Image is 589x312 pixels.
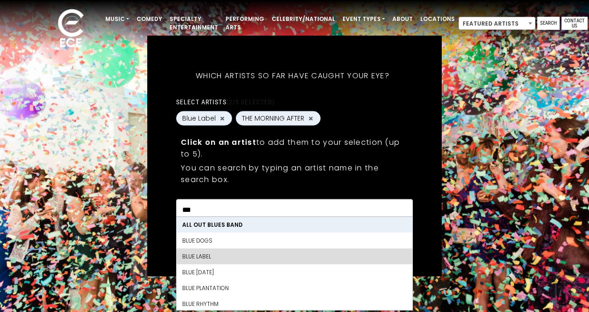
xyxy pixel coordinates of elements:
[222,11,268,35] a: Performing Arts
[389,11,417,27] a: About
[177,265,412,280] li: Blue [DATE]
[176,59,409,93] h5: Which artists so far have caught your eye?
[307,114,315,122] button: Remove THE MORNING AFTER
[182,114,216,123] span: Blue Label
[339,11,389,27] a: Event Types
[102,11,133,27] a: Music
[48,7,94,52] img: ece_new_logo_whitev2-1.png
[177,296,412,312] li: Blue Rhythm
[459,17,535,30] span: Featured Artists
[459,17,535,30] span: Featured Artists
[537,17,560,30] a: Search
[177,280,412,296] li: Blue Plantation
[181,162,408,185] p: You can search by typing an artist name in the search box.
[133,11,166,27] a: Comedy
[177,233,412,249] li: Blue Dogs
[182,205,407,214] textarea: Search
[177,249,412,265] li: Blue Label
[417,11,459,27] a: Locations
[242,114,304,123] span: THE MORNING AFTER
[176,98,274,106] label: Select artists
[268,11,339,27] a: Celebrity/National
[562,17,588,30] a: Contact Us
[177,217,412,233] li: All Out Blues Band
[219,114,226,122] button: Remove Blue Label
[166,11,222,35] a: Specialty Entertainment
[181,136,408,160] p: to add them to your selection (up to 5).
[226,98,275,106] span: (2/5 selected)
[181,137,256,148] strong: Click on an artist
